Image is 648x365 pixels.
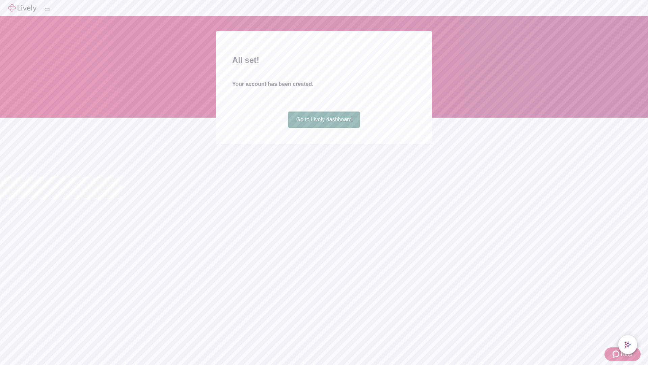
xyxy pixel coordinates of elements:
[232,54,416,66] h2: All set!
[621,350,632,358] span: Help
[8,4,36,12] img: Lively
[624,341,631,348] svg: Lively AI Assistant
[618,335,637,354] button: chat
[288,112,360,128] a: Go to Lively dashboard
[604,347,641,361] button: Zendesk support iconHelp
[45,8,50,10] button: Log out
[613,350,621,358] svg: Zendesk support icon
[232,80,416,88] h4: Your account has been created.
